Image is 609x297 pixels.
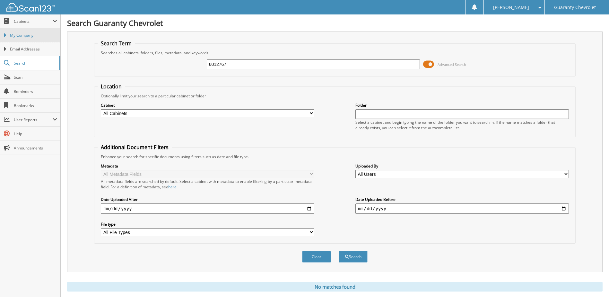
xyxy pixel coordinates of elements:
legend: Search Term [98,40,135,47]
img: scan123-logo-white.svg [6,3,55,12]
span: User Reports [14,117,53,122]
span: Reminders [14,89,57,94]
span: Scan [14,75,57,80]
span: Help [14,131,57,137]
label: Uploaded By [355,163,569,169]
label: Date Uploaded Before [355,197,569,202]
button: Search [339,251,368,263]
label: File type [101,221,314,227]
div: Enhance your search for specific documents using filters such as date and file type. [98,154,572,159]
a: here [168,184,177,190]
span: Guaranty Chevrolet [554,5,596,9]
span: Advanced Search [438,62,466,67]
div: Optionally limit your search to a particular cabinet or folder [98,93,572,99]
label: Metadata [101,163,314,169]
div: Searches all cabinets, folders, files, metadata, and keywords [98,50,572,56]
span: [PERSON_NAME] [493,5,529,9]
iframe: Chat Widget [577,266,609,297]
div: All metadata fields are searched by default. Select a cabinet with metadata to enable filtering b... [101,179,314,190]
label: Folder [355,103,569,108]
span: Bookmarks [14,103,57,108]
div: No matches found [67,282,603,292]
label: Cabinet [101,103,314,108]
legend: Additional Document Filters [98,144,172,151]
label: Date Uploaded After [101,197,314,202]
button: Clear [302,251,331,263]
h1: Search Guaranty Chevrolet [67,18,603,28]
span: Search [14,60,56,66]
span: Email Addresses [10,46,57,52]
input: end [355,203,569,214]
div: Select a cabinet and begin typing the name of the folder you want to search in. If the name match... [355,120,569,130]
span: My Company [10,32,57,38]
span: Announcements [14,145,57,151]
span: Cabinets [14,19,53,24]
legend: Location [98,83,125,90]
input: start [101,203,314,214]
